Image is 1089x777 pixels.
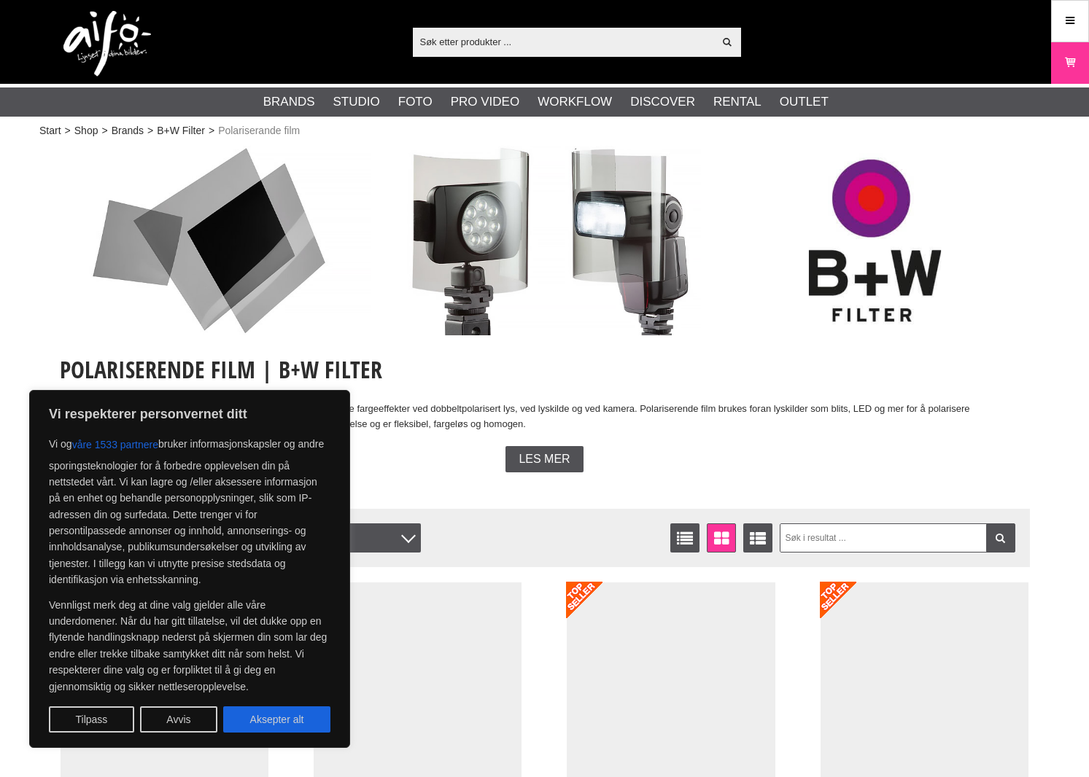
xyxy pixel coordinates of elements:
button: Tilpass [49,706,134,733]
img: logo.png [63,11,151,77]
button: Avvis [140,706,217,733]
p: Vennligst merk deg at dine valg gjelder alle våre underdomener. Når du har gitt tillatelse, vil d... [49,597,330,695]
a: Filter [986,523,1015,553]
input: Søk etter produkter ... [413,31,714,52]
img: Ad:002 ban-bwf-polgels-002.jpg [390,146,701,335]
span: > [147,123,153,138]
a: Foto [398,93,433,112]
a: Outlet [780,93,829,112]
a: Pro Video [451,93,519,112]
div: Vi respekterer personvernet ditt [29,390,350,748]
a: Studio [333,93,380,112]
a: B+W Filter [157,123,205,138]
a: Shop [74,123,98,138]
a: Vis liste [670,523,699,553]
a: Discover [630,93,695,112]
img: Ad:003 ban-bwf-logga.jpg [719,146,1031,335]
span: > [65,123,71,138]
a: Workflow [538,93,612,112]
h1: Polariserende film | B+W Filter [60,354,1030,386]
a: Rental [713,93,761,112]
span: > [209,123,214,138]
input: Søk i resultat ... [780,523,1015,553]
span: > [101,123,107,138]
a: Start [39,123,61,138]
span: Polariserande film [218,123,300,138]
span: Les mer [519,453,570,466]
button: Aksepter alt [223,706,330,733]
a: Brands [112,123,144,138]
button: våre 1533 partnere [72,432,158,458]
a: Brands [263,93,315,112]
a: Utvidet liste [743,523,772,553]
p: Vi og bruker informasjonskapsler og andre sporingsteknologier for å forbedre opplevelsen din på n... [49,432,330,588]
a: Vindusvisning [707,523,736,553]
p: Vi respekterer personvernet ditt [49,405,330,423]
p: B+W polariserende film for belysning. Skaper bilder med imponerende fargeeffekter ved dobbeltpola... [60,402,1030,432]
img: Ad:001 ban-bwf-polgels-001.jpg [60,146,371,335]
